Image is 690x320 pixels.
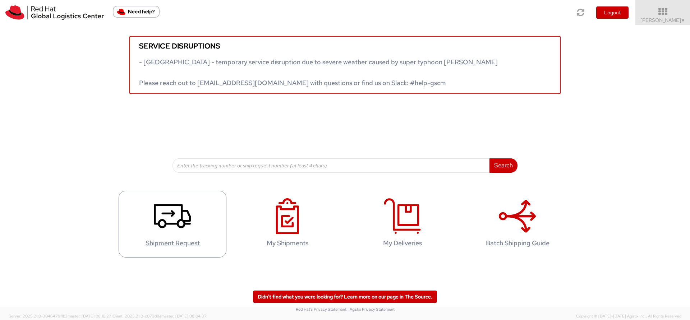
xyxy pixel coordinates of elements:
a: | Agistix Privacy Statement [348,307,395,312]
span: master, [DATE] 08:10:27 [68,314,111,319]
h4: My Deliveries [356,240,449,247]
a: Batch Shipping Guide [464,191,571,258]
h4: My Shipments [241,240,334,247]
h4: Shipment Request [126,240,219,247]
a: Shipment Request [119,191,226,258]
span: Client: 2025.21.0-c073d8a [112,314,207,319]
img: rh-logistics-00dfa346123c4ec078e1.svg [5,5,104,20]
span: ▼ [681,18,685,23]
input: Enter the tracking number or ship request number (at least 4 chars) [172,158,490,173]
span: - [GEOGRAPHIC_DATA] - temporary service disruption due to severe weather caused by super typhoon ... [139,58,498,87]
button: Logout [596,6,629,19]
a: Didn't find what you were looking for? Learn more on our page in The Source. [253,291,437,303]
a: Service disruptions - [GEOGRAPHIC_DATA] - temporary service disruption due to severe weather caus... [129,36,561,94]
button: Search [489,158,517,173]
a: My Deliveries [349,191,456,258]
span: Copyright © [DATE]-[DATE] Agistix Inc., All Rights Reserved [576,314,681,319]
span: Server: 2025.21.0-3046479f1b3 [9,314,111,319]
a: My Shipments [234,191,341,258]
span: master, [DATE] 08:04:37 [161,314,207,319]
a: Red Hat's Privacy Statement [296,307,346,312]
h4: Batch Shipping Guide [471,240,564,247]
button: Need help? [113,6,160,18]
span: [PERSON_NAME] [640,17,685,23]
h5: Service disruptions [139,42,551,50]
